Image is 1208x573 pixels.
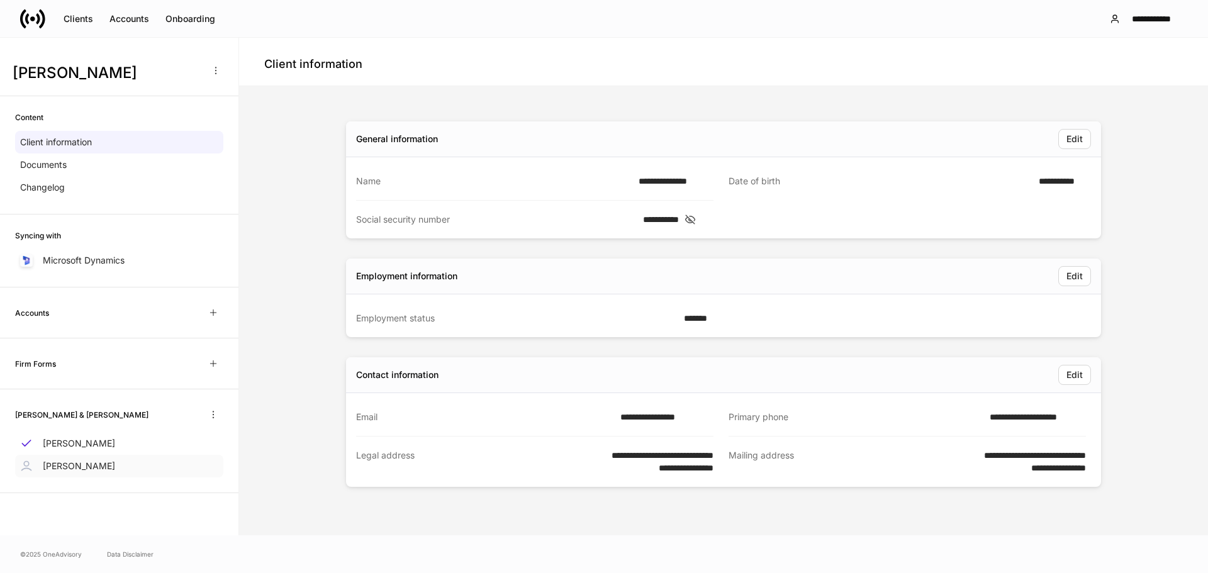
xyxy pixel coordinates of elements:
[15,432,223,455] a: [PERSON_NAME]
[20,159,67,171] p: Documents
[356,213,635,226] div: Social security number
[20,181,65,194] p: Changelog
[356,312,676,325] div: Employment status
[20,549,82,559] span: © 2025 OneAdvisory
[729,411,982,423] div: Primary phone
[356,133,438,145] div: General information
[729,175,1031,188] div: Date of birth
[15,455,223,477] a: [PERSON_NAME]
[1066,369,1083,381] div: Edit
[356,175,631,187] div: Name
[15,230,61,242] h6: Syncing with
[20,136,92,148] p: Client information
[55,9,101,29] button: Clients
[15,111,43,123] h6: Content
[157,9,223,29] button: Onboarding
[15,131,223,153] a: Client information
[64,13,93,25] div: Clients
[15,153,223,176] a: Documents
[13,63,201,83] h3: [PERSON_NAME]
[1058,129,1091,149] button: Edit
[15,307,49,319] h6: Accounts
[1066,270,1083,282] div: Edit
[356,449,569,474] div: Legal address
[1058,266,1091,286] button: Edit
[264,57,362,72] h4: Client information
[1058,365,1091,385] button: Edit
[43,437,115,450] p: [PERSON_NAME]
[43,254,125,267] p: Microsoft Dynamics
[21,255,31,265] img: sIOyOZvWb5kUEAwh5D03bPzsWHrUXBSdsWHDhg8Ma8+nBQBvlija69eFAv+snJUCyn8AqO+ElBnIpgMAAAAASUVORK5CYII=
[15,358,56,370] h6: Firm Forms
[15,176,223,199] a: Changelog
[1066,133,1083,145] div: Edit
[43,460,115,472] p: [PERSON_NAME]
[356,369,439,381] div: Contact information
[109,13,149,25] div: Accounts
[15,409,148,421] h6: [PERSON_NAME] & [PERSON_NAME]
[107,549,154,559] a: Data Disclaimer
[356,270,457,282] div: Employment information
[729,449,942,474] div: Mailing address
[101,9,157,29] button: Accounts
[165,13,215,25] div: Onboarding
[15,249,223,272] a: Microsoft Dynamics
[356,411,613,423] div: Email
